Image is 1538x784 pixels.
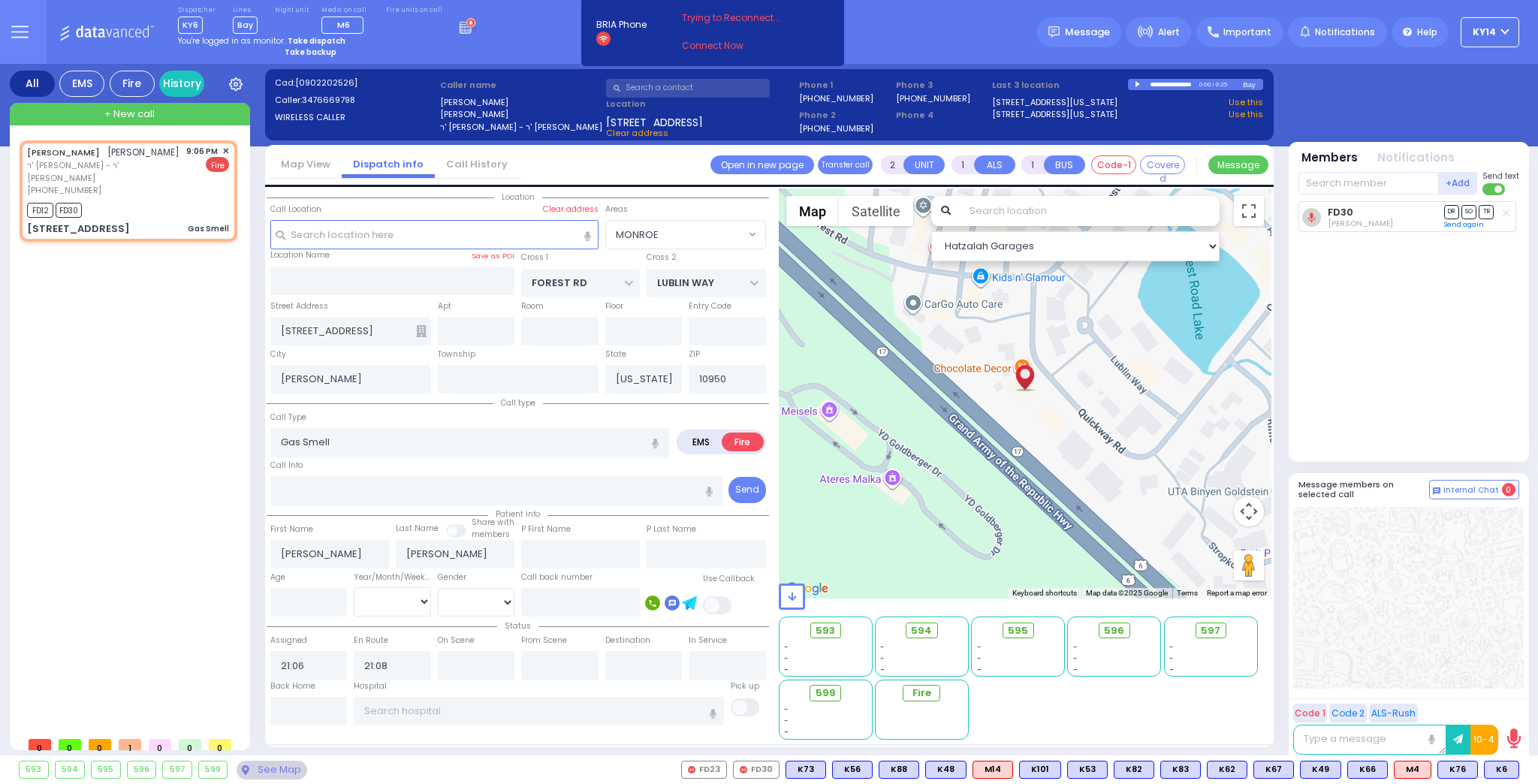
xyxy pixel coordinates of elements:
[1114,761,1154,779] div: K82
[799,79,891,92] span: Phone 1
[992,79,1128,92] label: Last 3 location
[521,523,571,535] label: P First Name
[740,766,747,773] img: red-radio-icon.svg
[784,664,789,675] span: -
[295,77,357,89] span: [0902202526]
[354,571,431,583] div: Year/Month/Week/Day
[880,664,885,675] span: -
[1067,761,1108,779] div: K53
[1243,79,1263,90] div: Bay
[321,6,369,15] label: Medic on call
[302,94,355,106] span: 3476669798
[722,433,764,451] label: Fire
[1073,641,1078,653] span: -
[728,477,766,503] button: Send
[689,300,731,312] label: Entry Code
[816,623,835,638] span: 593
[92,761,120,778] div: 595
[1298,480,1429,499] h5: Message members on selected call
[682,11,801,25] span: Trying to Reconnect...
[222,145,229,158] span: ✕
[270,412,306,424] label: Call Type
[493,397,543,409] span: Call type
[786,196,839,226] button: Show street map
[285,47,336,58] strong: Take backup
[438,635,475,647] label: On Scene
[354,680,387,692] label: Hospital
[1437,761,1478,779] div: K76
[186,146,218,157] span: 9:06 PM
[689,635,727,647] label: In Service
[1429,480,1519,499] button: Internal Chat 0
[784,726,789,737] span: -
[1091,155,1136,174] button: Code-1
[270,523,313,535] label: First Name
[521,300,544,312] label: Room
[1433,487,1440,495] img: comment-alt.png
[521,571,593,583] label: Call back number
[1479,205,1494,219] span: TR
[1215,76,1229,93] div: 0:25
[1301,149,1358,167] button: Members
[199,761,228,778] div: 599
[606,221,745,248] span: MONROE
[1394,761,1431,779] div: ALS
[1207,761,1247,779] div: K62
[1484,761,1519,779] div: K6
[973,761,1013,779] div: ALS
[977,653,982,664] span: -
[1329,704,1367,722] button: Code 2
[56,761,85,778] div: 594
[1473,26,1496,39] span: KY14
[270,460,303,472] label: Call Info
[1158,26,1180,39] span: Alert
[680,433,723,451] label: EMS
[337,19,350,31] span: M6
[233,17,258,34] span: Bay
[179,739,201,750] span: 0
[682,39,801,53] a: Connect Now
[275,6,309,15] label: Night unit
[896,92,970,104] label: [PHONE_NUMBER]
[1444,220,1484,229] a: Send again
[896,79,988,92] span: Phone 3
[1484,761,1519,779] div: BLS
[896,109,988,122] span: Phone 4
[689,348,700,360] label: ZIP
[1073,653,1078,664] span: -
[354,697,724,725] input: Search hospital
[159,71,204,97] a: History
[977,641,982,653] span: -
[1293,704,1327,722] button: Code 1
[1208,155,1268,174] button: Message
[1211,76,1214,93] div: /
[960,196,1220,226] input: Search location
[1253,761,1294,779] div: K67
[992,96,1117,109] a: [STREET_ADDRESS][US_STATE]
[606,127,668,139] span: Clear address
[1234,496,1264,526] button: Map camera controls
[521,635,567,647] label: From Scene
[1008,623,1028,638] span: 595
[1012,348,1038,394] div: YECHESKEL MENACHEM MENDLOWITZ
[206,157,229,172] span: Fire
[703,573,755,585] label: Use Callback
[178,17,203,34] span: KY6
[288,35,345,47] strong: Take dispatch
[992,108,1117,121] a: [STREET_ADDRESS][US_STATE]
[27,203,53,218] span: FD12
[237,761,307,779] div: See map
[783,579,832,599] a: Open this area in Google Maps (opens a new window)
[1229,108,1263,121] a: Use this
[786,761,826,779] div: BLS
[1234,196,1264,226] button: Toggle fullscreen view
[1019,761,1061,779] div: BLS
[912,686,931,701] span: Fire
[59,71,104,97] div: EMS
[488,508,547,520] span: Patient info
[119,739,141,750] span: 1
[104,107,155,122] span: + New call
[438,571,466,583] label: Gender
[178,35,285,47] span: You're logged in as monitor.
[270,348,286,360] label: City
